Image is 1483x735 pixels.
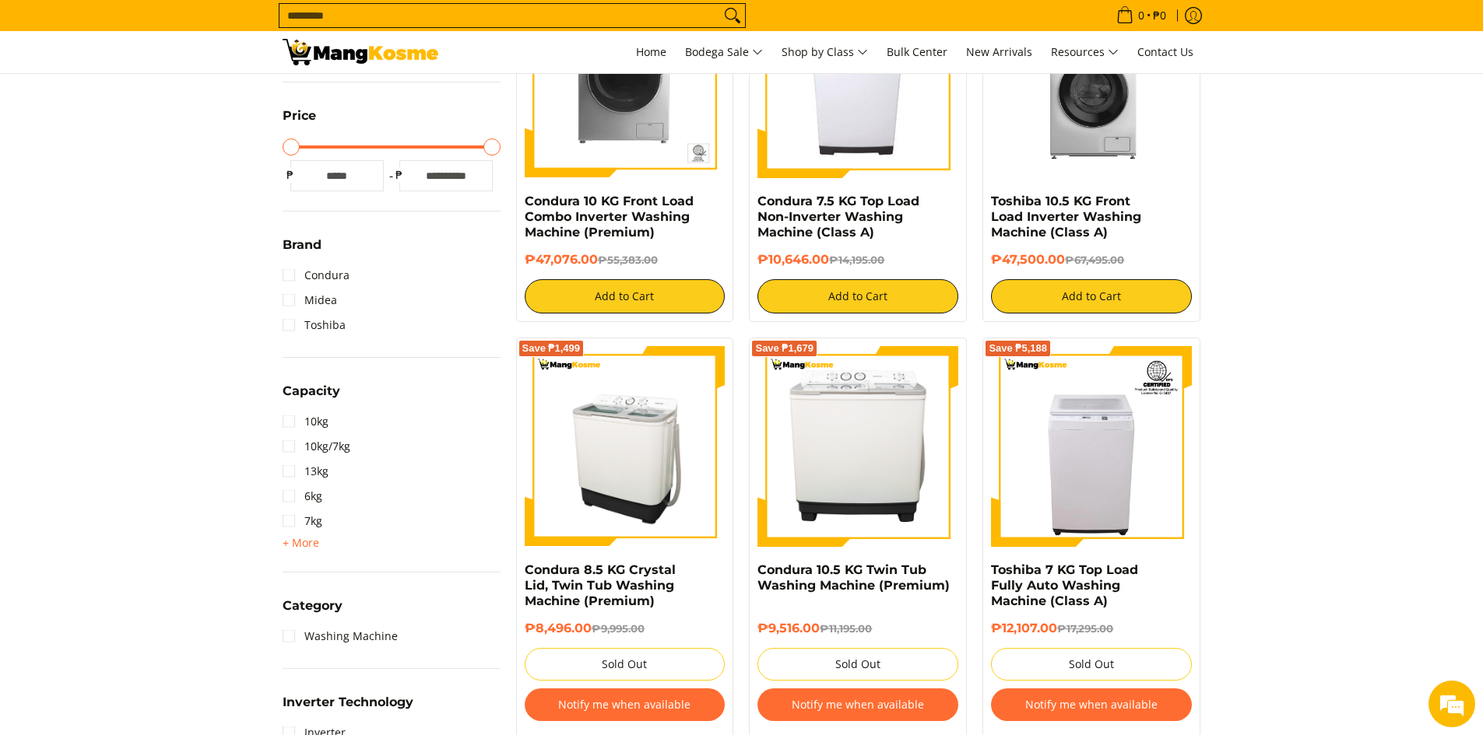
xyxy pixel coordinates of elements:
span: Capacity [283,385,340,397]
span: + More [283,537,319,549]
a: Bodega Sale [677,31,771,73]
summary: Open [283,239,322,263]
a: Condura 7.5 KG Top Load Non-Inverter Washing Machine (Class A) [757,194,919,240]
a: Shop by Class [774,31,876,73]
h6: ₱12,107.00 [991,621,1192,636]
a: Toshiba [283,313,346,338]
a: Condura 8.5 KG Crystal Lid, Twin Tub Washing Machine (Premium) [525,562,676,608]
h6: ₱8,496.00 [525,621,726,636]
div: Minimize live chat window [255,8,293,45]
button: Add to Cart [991,279,1192,313]
span: 0 [1136,10,1147,21]
a: Midea [283,288,337,313]
span: Inverter Technology [283,696,413,709]
span: Price [283,110,316,122]
a: Bulk Center [879,31,955,73]
span: ₱0 [1151,10,1168,21]
h6: ₱9,516.00 [757,621,958,636]
summary: Open [283,385,340,409]
span: ₱ [392,167,407,183]
button: Add to Cart [757,279,958,313]
span: • [1112,7,1171,24]
a: 6kg [283,484,322,509]
span: New Arrivals [966,44,1032,59]
summary: Open [283,696,413,720]
div: Chat with us now [81,87,262,107]
del: ₱11,195.00 [820,622,872,635]
span: Contact Us [1137,44,1193,59]
summary: Open [283,110,316,134]
button: Search [720,4,745,27]
a: 10kg [283,409,329,434]
del: ₱17,295.00 [1057,622,1113,635]
span: Resources [1051,43,1119,62]
button: Sold Out [757,648,958,681]
button: Notify me when available [525,688,726,721]
a: Washing Machine [283,624,398,649]
a: 7kg [283,509,322,534]
span: We're online! [90,196,215,353]
span: Category [283,600,343,612]
span: Save ₱1,499 [522,344,581,353]
a: 13kg [283,459,329,484]
img: Washing Machines l Mang Kosme: Home Appliances Warehouse Sale Partner [283,39,438,65]
button: Notify me when available [757,688,958,721]
a: Condura 10 KG Front Load Combo Inverter Washing Machine (Premium) [525,194,694,240]
summary: Open [283,600,343,624]
a: 10kg/7kg [283,434,350,459]
del: ₱67,495.00 [1065,254,1124,266]
button: Sold Out [991,648,1192,681]
img: Condura 8.5 KG Crystal Lid, Twin Tub Washing Machine (Premium) - 0 [525,346,726,547]
img: Toshiba 7 KG Top Load Fully Auto Washing Machine (Class A) [991,346,1192,547]
span: Save ₱5,188 [989,344,1047,353]
del: ₱55,383.00 [598,254,658,266]
h6: ₱47,500.00 [991,252,1192,268]
del: ₱14,195.00 [829,254,884,266]
a: Contact Us [1130,31,1201,73]
summary: Open [283,534,319,552]
span: Bodega Sale [685,43,763,62]
img: Condura 10.5 KG Twin Tub Washing Machine (Premium) [757,346,958,547]
button: Sold Out [525,648,726,681]
h6: ₱10,646.00 [757,252,958,268]
del: ₱9,995.00 [592,622,645,635]
span: Shop by Class [782,43,868,62]
a: Toshiba 10.5 KG Front Load Inverter Washing Machine (Class A) [991,194,1141,240]
a: Toshiba 7 KG Top Load Fully Auto Washing Machine (Class A) [991,562,1138,608]
nav: Main Menu [454,31,1201,73]
span: ₱ [283,167,298,183]
textarea: Type your message and hit 'Enter' [8,425,297,479]
button: Add to Cart [525,279,726,313]
span: Save ₱1,679 [755,344,814,353]
span: Bulk Center [887,44,947,59]
a: Home [628,31,674,73]
a: Condura 10.5 KG Twin Tub Washing Machine (Premium) [757,562,950,593]
a: Resources [1043,31,1126,73]
a: Condura [283,263,350,288]
button: Notify me when available [991,688,1192,721]
a: New Arrivals [958,31,1040,73]
span: Home [636,44,666,59]
h6: ₱47,076.00 [525,252,726,268]
span: Brand [283,239,322,251]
